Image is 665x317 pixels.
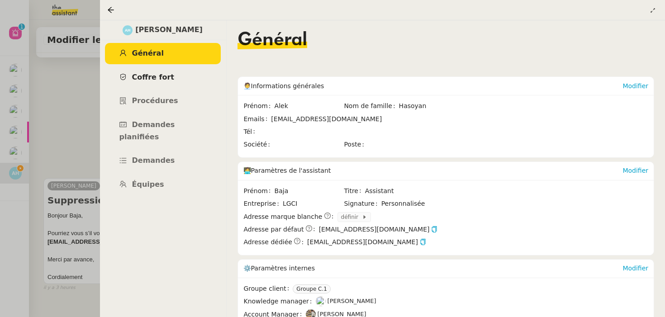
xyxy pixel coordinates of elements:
span: Emails [244,114,271,124]
span: Signature [344,199,381,209]
span: [PERSON_NAME] [135,24,203,36]
div: 🧑‍💻 [243,162,623,180]
span: Équipes [132,180,164,189]
span: Paramètres internes [251,265,315,272]
span: Tél [244,127,259,137]
span: [PERSON_NAME] [328,298,376,304]
a: Modifier [622,265,648,272]
a: Coffre fort [105,67,221,88]
span: Knowledge manager [244,296,316,307]
div: ⚙️ [243,260,623,278]
span: Titre [344,186,365,196]
span: [EMAIL_ADDRESS][DOMAIN_NAME] [271,115,382,123]
img: users%2FoFdbodQ3TgNoWt9kP3GXAs5oaCq1%2Favatar%2Fprofile-pic.png [316,296,326,306]
span: Prénom [244,101,275,111]
span: Assistant [365,186,444,196]
span: Société [244,139,274,150]
span: définir [341,213,362,222]
a: Modifier [622,82,648,90]
span: Adresse par défaut [244,224,304,235]
span: Poste [344,139,368,150]
span: Adresse marque blanche [244,212,323,222]
img: svg [123,25,133,35]
span: Baja [275,186,343,196]
span: Adresse dédiée [244,237,292,247]
span: [EMAIL_ADDRESS][DOMAIN_NAME] [307,237,426,247]
span: Coffre fort [132,73,175,81]
a: Général [105,43,221,64]
span: Alek [275,101,343,111]
span: Informations générales [251,82,324,90]
nz-tag: Groupe C.1 [293,284,331,293]
span: Demandes [132,156,175,165]
span: Prénom [244,186,275,196]
a: Modifier [622,167,648,174]
a: Demandes planifiées [105,114,221,147]
span: LGCI [283,199,343,209]
span: Général [237,31,307,49]
a: Procédures [105,90,221,112]
span: Paramètres de l'assistant [251,167,331,174]
span: Personnalisée [381,199,425,209]
span: Nom de famille [344,101,399,111]
span: [EMAIL_ADDRESS][DOMAIN_NAME] [319,224,438,235]
div: 🧑‍💼 [243,77,623,95]
a: Demandes [105,150,221,171]
span: Demandes planifiées [119,120,175,141]
span: Groupe client [244,284,293,294]
a: Équipes [105,174,221,195]
span: Entreprise [244,199,283,209]
span: Procédures [132,96,178,105]
span: Général [132,49,164,57]
span: Hasoyan [399,101,444,111]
